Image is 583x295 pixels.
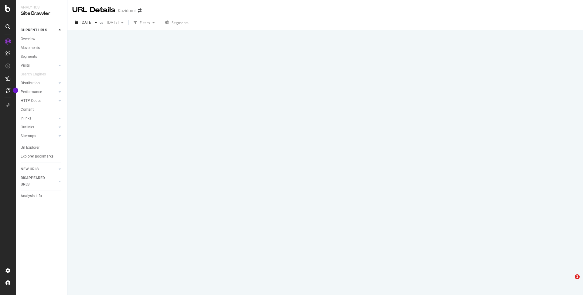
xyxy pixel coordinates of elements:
a: Performance [21,89,57,95]
div: Sitemaps [21,133,36,139]
button: [DATE] [72,18,100,27]
a: Distribution [21,80,57,86]
a: Content [21,106,63,113]
div: Analysis Info [21,193,42,199]
div: CURRENT URLS [21,27,47,33]
span: vs [100,20,104,25]
div: Url Explorer [21,144,39,151]
a: Movements [21,45,63,51]
div: Performance [21,89,42,95]
div: Distribution [21,80,40,86]
div: Movements [21,45,40,51]
div: Content [21,106,34,113]
iframe: Intercom live chat [562,274,577,289]
span: Segments [172,20,189,25]
button: [DATE] [104,18,126,27]
button: Filters [131,18,157,27]
a: Visits [21,62,57,69]
button: Segments [162,18,191,27]
a: HTTP Codes [21,98,57,104]
div: NEW URLS [21,166,39,172]
div: Outlinks [21,124,34,130]
div: Search Engines [21,71,46,78]
a: CURRENT URLS [21,27,57,33]
a: DISAPPEARED URLS [21,175,57,188]
div: Kazidomi [118,8,135,14]
div: Overview [21,36,35,42]
div: Filters [140,20,150,25]
div: Visits [21,62,30,69]
a: Url Explorer [21,144,63,151]
div: Explorer Bookmarks [21,153,53,160]
div: Tooltip anchor [13,88,18,93]
a: Sitemaps [21,133,57,139]
div: HTTP Codes [21,98,41,104]
a: NEW URLS [21,166,57,172]
div: SiteCrawler [21,10,62,17]
div: Analytics [21,5,62,10]
span: 2025 Aug. 27th [80,20,92,25]
span: 1 [575,274,580,279]
a: Explorer Bookmarks [21,153,63,160]
a: Analysis Info [21,193,63,199]
div: URL Details [72,5,115,15]
a: Segments [21,54,63,60]
div: Segments [21,54,37,60]
div: arrow-right-arrow-left [138,9,141,13]
div: Inlinks [21,115,31,122]
div: DISAPPEARED URLS [21,175,51,188]
a: Inlinks [21,115,57,122]
a: Outlinks [21,124,57,130]
a: Search Engines [21,71,52,78]
a: Overview [21,36,63,42]
span: 2025 Mar. 16th [104,20,119,25]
